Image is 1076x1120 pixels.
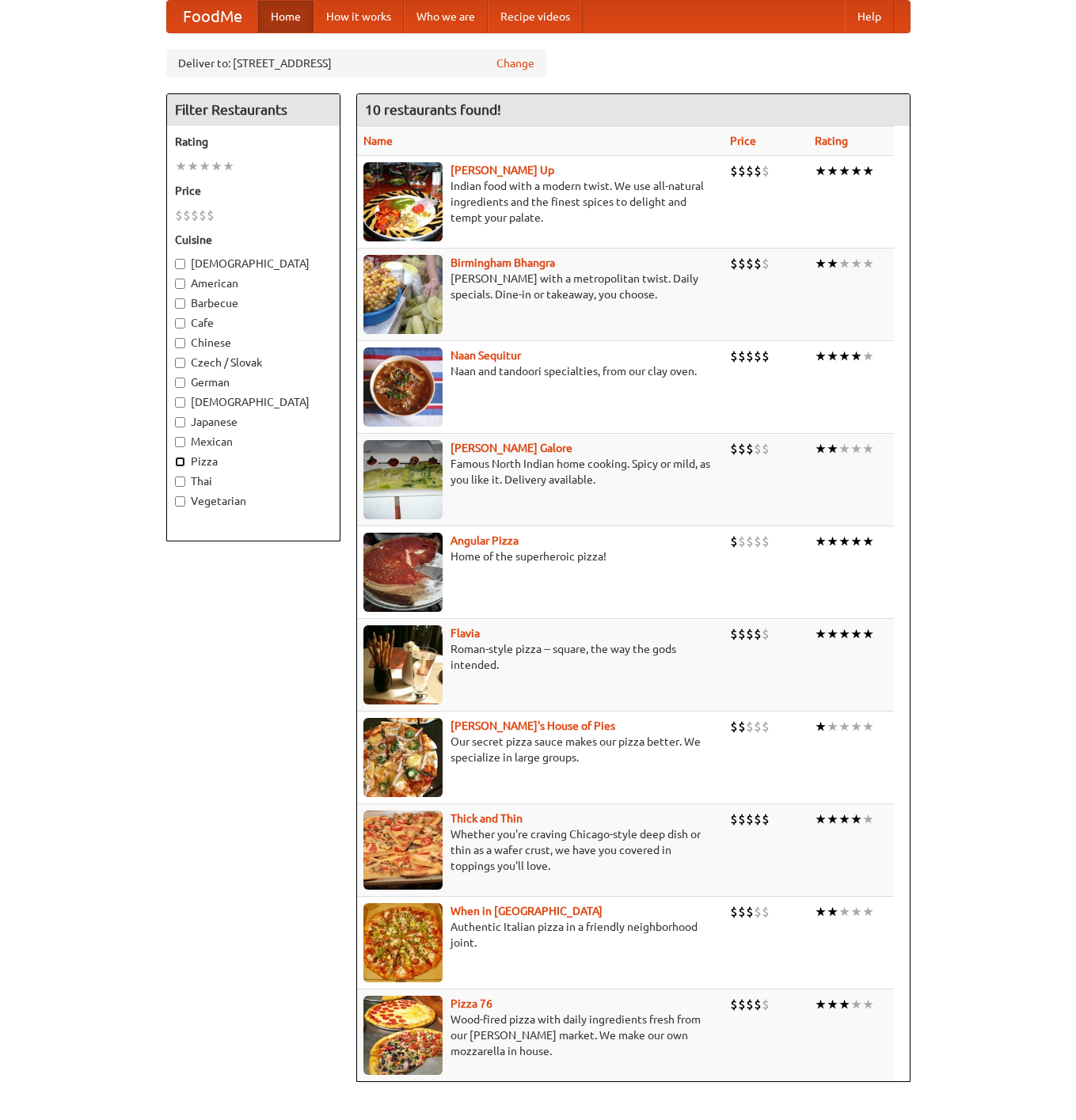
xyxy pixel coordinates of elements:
[746,996,754,1013] li: $
[815,625,827,643] li: ★
[175,183,332,199] h5: Price
[862,996,874,1013] li: ★
[862,625,874,643] li: ★
[862,903,874,921] li: ★
[451,442,572,454] a: [PERSON_NAME] Galore
[363,734,718,765] p: Our secret pizza sauce makes our pizza better. We specialize in large groups.
[754,811,762,828] li: $
[850,440,862,457] li: ★
[827,533,838,550] li: ★
[746,255,754,272] li: $
[363,996,443,1075] img: pizza76.jpg
[175,338,185,348] input: Chinese
[730,135,756,147] a: Price
[746,533,754,550] li: $
[175,394,332,410] label: [DEMOGRAPHIC_DATA]
[451,534,519,547] a: Angular Pizza
[850,811,862,828] li: ★
[175,158,187,175] li: ★
[746,811,754,828] li: $
[838,903,850,921] li: ★
[754,718,762,735] li: $
[762,440,770,457] li: $
[175,414,332,430] label: Japanese
[762,996,770,1013] li: $
[363,811,443,890] img: thick.jpg
[363,162,443,241] img: curryup.jpg
[850,255,862,272] li: ★
[488,1,583,32] a: Recipe videos
[838,533,850,550] li: ★
[850,718,862,735] li: ★
[363,919,718,951] p: Authentic Italian pizza in a friendly neighborhood joint.
[850,533,862,550] li: ★
[199,207,207,224] li: $
[363,456,718,488] p: Famous North Indian home cooking. Spicy or mild, as you like it. Delivery available.
[222,158,234,175] li: ★
[175,134,332,150] h5: Rating
[175,358,185,368] input: Czech / Slovak
[199,158,211,175] li: ★
[175,256,332,271] label: [DEMOGRAPHIC_DATA]
[746,440,754,457] li: $
[166,49,546,78] div: Deliver to: [STREET_ADDRESS]
[827,162,838,180] li: ★
[762,718,770,735] li: $
[815,718,827,735] li: ★
[451,349,521,362] a: Naan Sequitur
[175,437,185,447] input: Mexican
[838,347,850,365] li: ★
[754,162,762,180] li: $
[838,255,850,272] li: ★
[258,1,314,32] a: Home
[363,718,443,797] img: luigis.jpg
[365,102,501,117] ng-pluralize: 10 restaurants found!
[838,162,850,180] li: ★
[827,625,838,643] li: ★
[175,295,332,311] label: Barbecue
[746,718,754,735] li: $
[175,397,185,408] input: [DEMOGRAPHIC_DATA]
[762,347,770,365] li: $
[363,903,443,982] img: wheninrome.jpg
[314,1,404,32] a: How it works
[730,625,738,643] li: $
[815,347,827,365] li: ★
[815,440,827,457] li: ★
[754,625,762,643] li: $
[815,533,827,550] li: ★
[363,826,718,874] p: Whether you're craving Chicago-style deep dish or thin as a wafer crust, we have you covered in t...
[850,903,862,921] li: ★
[451,719,615,732] a: [PERSON_NAME]'s House of Pies
[827,718,838,735] li: ★
[850,625,862,643] li: ★
[363,178,718,226] p: Indian food with a modern twist. We use all-natural ingredients and the finest spices to delight ...
[815,255,827,272] li: ★
[827,996,838,1013] li: ★
[862,718,874,735] li: ★
[175,315,332,331] label: Cafe
[862,162,874,180] li: ★
[762,533,770,550] li: $
[738,255,746,272] li: $
[211,158,222,175] li: ★
[363,549,718,564] p: Home of the superheroic pizza!
[762,903,770,921] li: $
[451,997,492,1010] a: Pizza 76
[862,533,874,550] li: ★
[175,457,185,467] input: Pizza
[175,374,332,390] label: German
[404,1,488,32] a: Who we are
[738,718,746,735] li: $
[175,378,185,388] input: German
[738,625,746,643] li: $
[730,903,738,921] li: $
[838,625,850,643] li: ★
[762,811,770,828] li: $
[730,255,738,272] li: $
[730,718,738,735] li: $
[754,347,762,365] li: $
[175,454,332,469] label: Pizza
